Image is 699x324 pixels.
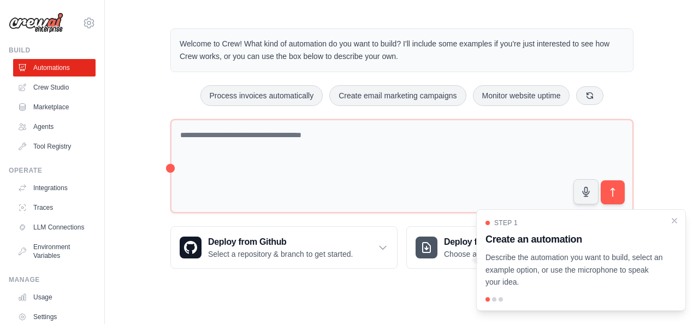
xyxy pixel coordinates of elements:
a: Agents [13,118,96,136]
a: Automations [13,59,96,76]
a: Marketplace [13,98,96,116]
iframe: Chat Widget [644,272,699,324]
p: Select a repository & branch to get started. [208,249,353,260]
button: Monitor website uptime [473,85,570,106]
a: LLM Connections [13,219,96,236]
button: Process invoices automatically [200,85,323,106]
h3: Create an automation [485,232,664,247]
a: Usage [13,288,96,306]
button: Create email marketing campaigns [329,85,466,106]
p: Describe the automation you want to build, select an example option, or use the microphone to spe... [485,251,664,288]
a: Integrations [13,179,96,197]
a: Tool Registry [13,138,96,155]
p: Welcome to Crew! What kind of automation do you want to build? I'll include some examples if you'... [180,38,624,63]
div: Build [9,46,96,55]
p: Choose a zip file to upload. [444,249,536,260]
img: Logo [9,13,63,33]
div: Manage [9,275,96,284]
button: Close walkthrough [670,216,679,225]
h3: Deploy from Github [208,235,353,249]
a: Environment Variables [13,238,96,264]
a: Crew Studio [13,79,96,96]
a: Traces [13,199,96,216]
h3: Deploy from zip file [444,235,536,249]
span: Step 1 [494,219,518,227]
div: Operate [9,166,96,175]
